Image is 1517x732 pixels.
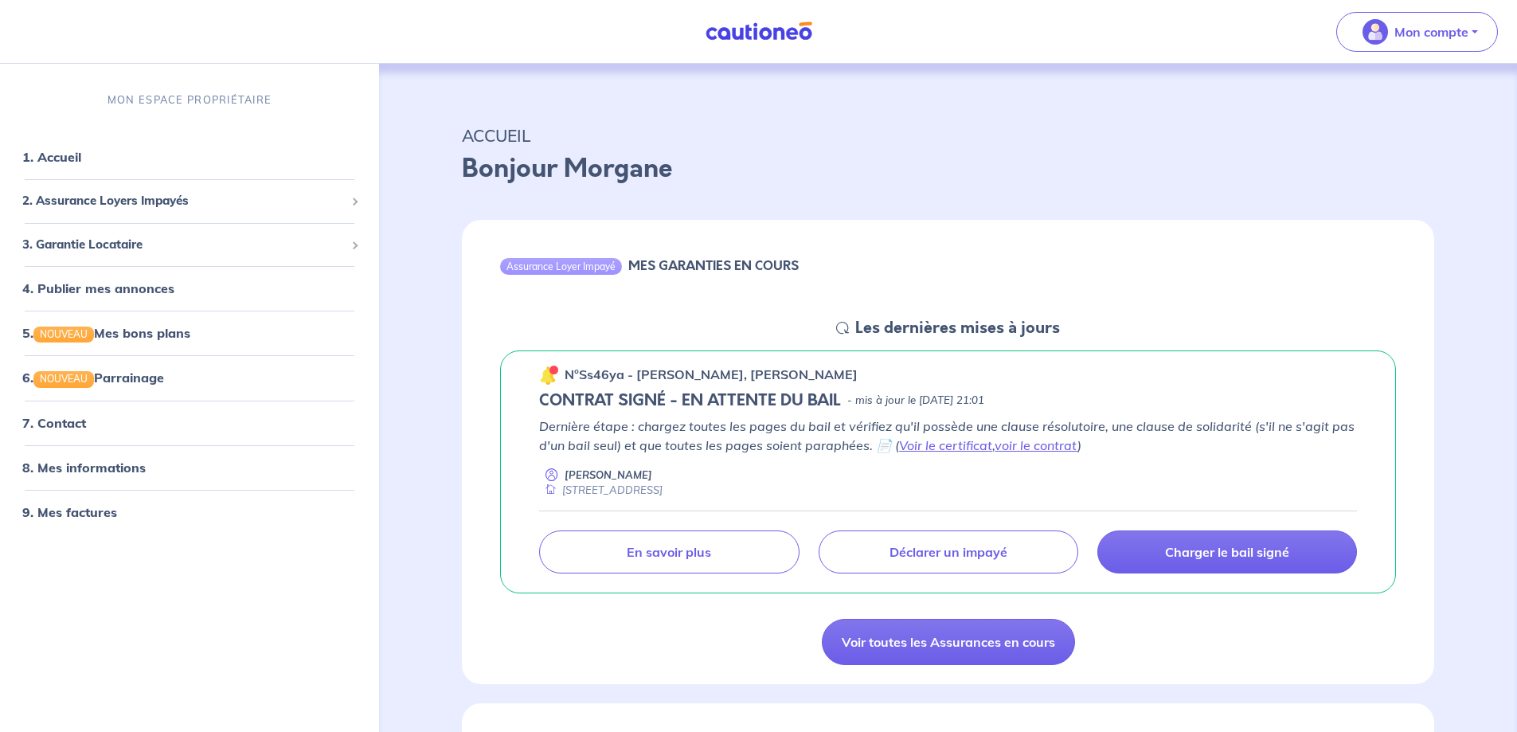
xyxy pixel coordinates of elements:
[1394,22,1468,41] p: Mon compte
[628,258,799,273] h6: MES GARANTIES EN COURS
[22,459,146,475] a: 8. Mes informations
[565,365,858,384] p: n°Ss46ya - [PERSON_NAME], [PERSON_NAME]
[822,619,1075,665] a: Voir toutes les Assurances en cours
[565,468,652,483] p: [PERSON_NAME]
[889,544,1007,560] p: Déclarer un impayé
[462,150,1434,188] p: Bonjour Morgane
[819,530,1078,573] a: Déclarer un impayé
[855,319,1060,338] h5: Les dernières mises à jours
[108,92,272,108] p: MON ESPACE PROPRIÉTAIRE
[22,370,164,386] a: 6.NOUVEAUParrainage
[6,406,373,438] div: 7. Contact
[539,530,799,573] a: En savoir plus
[699,22,819,41] img: Cautioneo
[899,437,992,453] a: Voir le certificat
[22,503,117,519] a: 9. Mes factures
[6,451,373,483] div: 8. Mes informations
[539,417,1357,455] p: Dernière étape : chargez toutes les pages du bail et vérifiez qu'il possède une clause résolutoir...
[22,192,345,210] span: 2. Assurance Loyers Impayés
[22,236,345,254] span: 3. Garantie Locataire
[1165,544,1289,560] p: Charger le bail signé
[539,483,663,498] div: [STREET_ADDRESS]
[6,362,373,393] div: 6.NOUVEAUParrainage
[1097,530,1357,573] a: Charger le bail signé
[539,391,1357,410] div: state: CONTRACT-SIGNED, Context: NEW,CHOOSE-CERTIFICATE,RELATIONSHIP,LESSOR-DOCUMENTS
[6,495,373,527] div: 9. Mes factures
[539,366,558,385] img: 🔔
[462,121,1434,150] p: ACCUEIL
[22,325,190,341] a: 5.NOUVEAUMes bons plans
[22,414,86,430] a: 7. Contact
[995,437,1077,453] a: voir le contrat
[627,544,711,560] p: En savoir plus
[6,272,373,304] div: 4. Publier mes annonces
[539,391,841,410] h5: CONTRAT SIGNÉ - EN ATTENTE DU BAIL
[1336,12,1498,52] button: illu_account_valid_menu.svgMon compte
[6,229,373,260] div: 3. Garantie Locataire
[22,149,81,165] a: 1. Accueil
[6,186,373,217] div: 2. Assurance Loyers Impayés
[500,258,622,274] div: Assurance Loyer Impayé
[6,141,373,173] div: 1. Accueil
[22,280,174,296] a: 4. Publier mes annonces
[1363,19,1388,45] img: illu_account_valid_menu.svg
[847,393,984,409] p: - mis à jour le [DATE] 21:01
[6,317,373,349] div: 5.NOUVEAUMes bons plans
